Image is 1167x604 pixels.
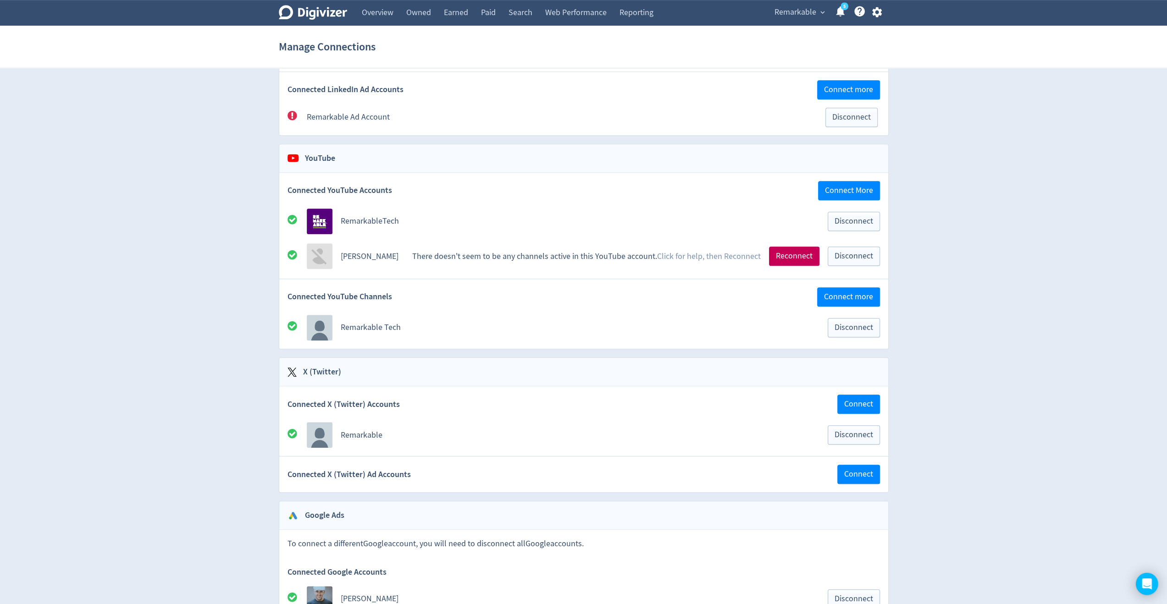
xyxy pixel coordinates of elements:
[835,595,873,603] span: Disconnect
[841,2,848,10] a: 5
[299,153,335,164] h2: YouTube
[299,510,344,521] h2: Google Ads
[279,530,888,558] div: To connect a different Google account, you will need to disconnect all Google accounts.
[341,593,398,604] a: [PERSON_NAME]
[288,84,404,95] span: Connected LinkedIn Ad Accounts
[288,428,307,442] div: All good
[844,470,873,478] span: Connect
[307,315,332,340] img: Avatar for Remarkable Tech
[288,249,307,264] div: All good
[288,469,411,480] span: Connected X (Twitter) Ad Accounts
[819,8,827,16] span: expand_more
[288,185,392,196] span: Connected YouTube Accounts
[771,5,827,20] button: Remarkable
[776,252,813,260] span: Reconnect
[288,110,307,124] div: There's a problem with this account but, as you are not the owner, you will have to first disconn...
[412,251,761,262] p: There doesn't seem to be any channels active in this YouTube account.
[817,287,880,307] button: Connect more
[818,181,880,200] button: Connect More
[817,80,880,99] button: Connect more
[844,400,873,408] span: Connect
[843,3,845,10] text: 5
[774,5,816,20] span: Remarkable
[828,247,880,266] button: Disconnect
[297,366,341,378] h2: X (Twitter)
[341,216,399,226] a: RemarkableTech
[288,399,400,410] span: Connected X (Twitter) Accounts
[769,247,819,266] button: Reconnect
[341,322,401,333] a: Remarkable Tech
[341,430,382,440] a: Remarkable
[341,251,398,262] a: [PERSON_NAME]
[279,32,376,61] h1: Manage Connections
[657,251,761,262] a: Click for help, then Reconnect
[835,252,873,260] span: Disconnect
[307,243,332,269] img: Avatar for Vivien Mullan
[1136,573,1158,595] div: Open Intercom Messenger
[828,425,880,445] button: Disconnect
[832,113,871,121] span: Disconnect
[307,209,332,234] img: Avatar for RemarkableTech
[835,431,873,439] span: Disconnect
[824,86,873,94] span: Connect more
[288,291,392,302] span: Connected YouTube Channels
[828,318,880,337] button: Disconnect
[828,212,880,231] button: Disconnect
[307,112,390,122] a: Remarkable Ad Account
[288,214,307,228] div: All good
[825,108,878,127] button: Disconnect
[825,187,873,195] span: Connect More
[835,217,873,225] span: Disconnect
[835,324,873,332] span: Disconnect
[824,293,873,301] span: Connect more
[288,320,307,335] div: All good
[307,422,332,448] img: account profile
[837,395,880,414] button: Connect
[837,465,880,484] button: Connect
[761,247,819,266] a: Reconnect
[288,566,387,578] span: Connected Google Accounts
